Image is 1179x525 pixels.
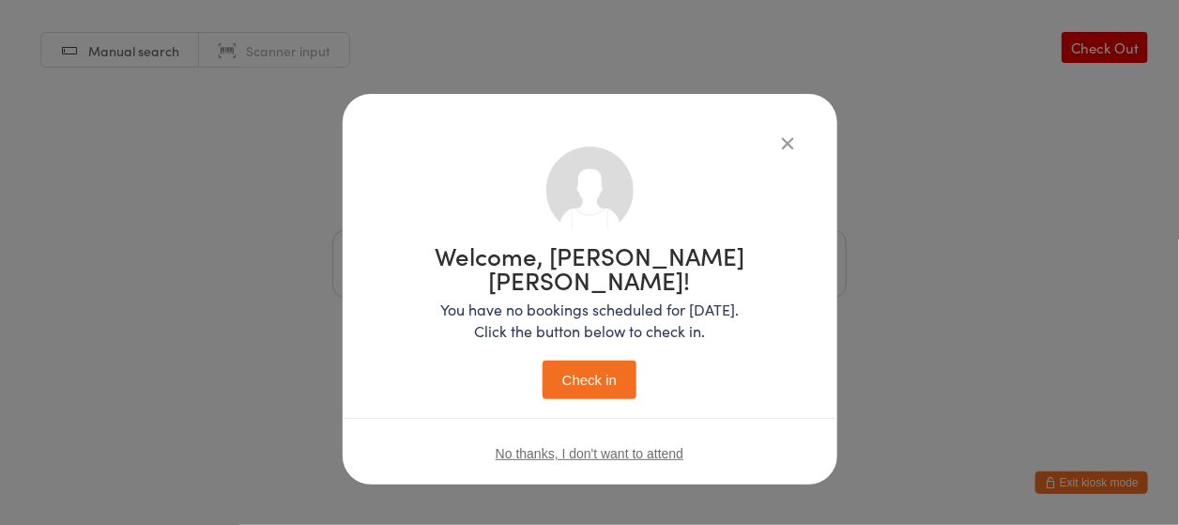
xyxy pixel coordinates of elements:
[496,446,683,461] button: No thanks, I don't want to attend
[543,361,636,399] button: Check in
[380,299,800,342] p: You have no bookings scheduled for [DATE]. Click the button below to check in.
[380,243,800,292] h1: Welcome, [PERSON_NAME] [PERSON_NAME]!
[546,147,634,234] img: no_photo.png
